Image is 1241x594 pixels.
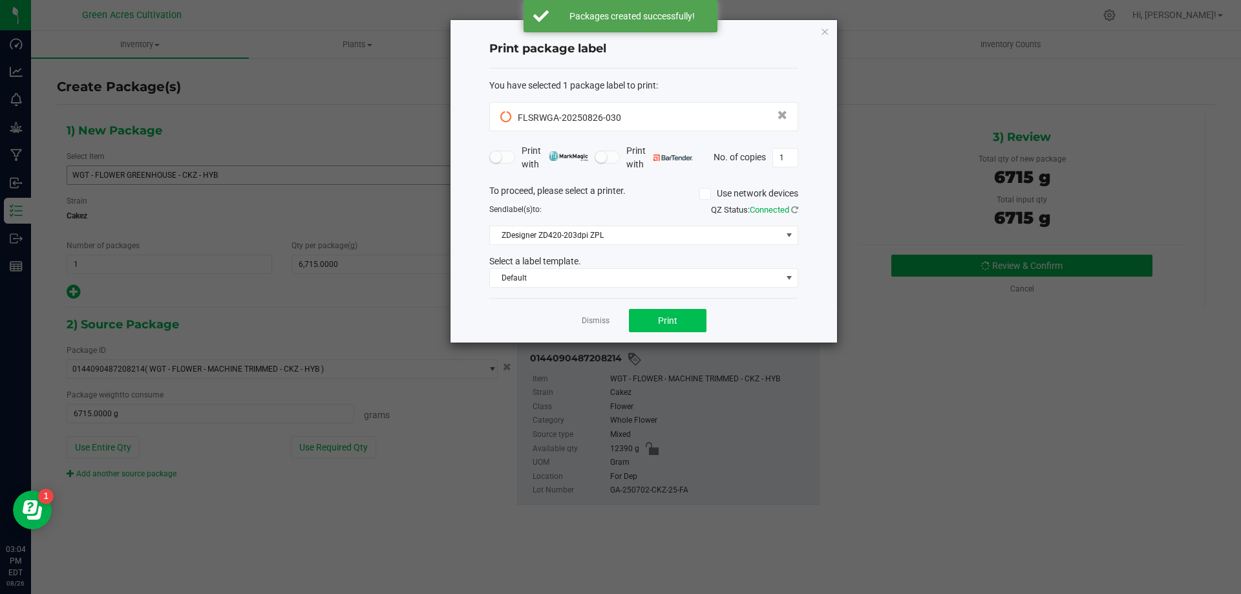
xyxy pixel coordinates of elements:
[490,226,781,244] span: ZDesigner ZD420-203dpi ZPL
[489,79,798,92] div: :
[658,315,677,326] span: Print
[699,187,798,200] label: Use network devices
[711,205,798,215] span: QZ Status:
[507,205,533,214] span: label(s)
[480,255,808,268] div: Select a label template.
[556,10,708,23] div: Packages created successfully!
[626,144,693,171] span: Print with
[629,309,706,332] button: Print
[38,489,54,504] iframe: Resource center unread badge
[653,154,693,161] img: bartender.png
[489,41,798,58] h4: Print package label
[480,184,808,204] div: To proceed, please select a printer.
[582,315,610,326] a: Dismiss
[489,205,542,214] span: Send to:
[714,151,766,162] span: No. of copies
[13,491,52,529] iframe: Resource center
[500,110,514,123] span: Pending Sync
[750,205,789,215] span: Connected
[490,269,781,287] span: Default
[549,151,588,161] img: mark_magic_cybra.png
[489,80,656,90] span: You have selected 1 package label to print
[522,144,588,171] span: Print with
[518,112,621,123] span: FLSRWGA-20250826-030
